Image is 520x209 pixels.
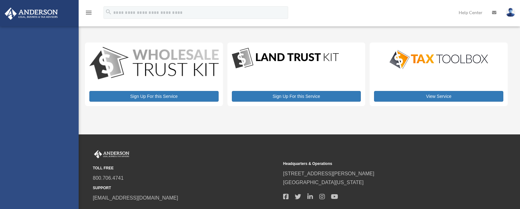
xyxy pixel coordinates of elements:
img: User Pic [506,8,515,17]
img: Anderson Advisors Platinum Portal [93,150,131,158]
small: Headquarters & Operations [283,161,469,167]
a: [GEOGRAPHIC_DATA][US_STATE] [283,180,364,185]
i: search [105,8,112,15]
a: View Service [374,91,503,102]
a: [EMAIL_ADDRESS][DOMAIN_NAME] [93,195,178,201]
a: Sign Up For this Service [89,91,219,102]
img: Anderson Advisors Platinum Portal [3,8,60,20]
a: menu [85,11,92,16]
small: SUPPORT [93,185,279,191]
a: 800.706.4741 [93,175,124,181]
a: Sign Up For this Service [232,91,361,102]
small: TOLL FREE [93,165,279,172]
i: menu [85,9,92,16]
img: WS-Trust-Kit-lgo-1.jpg [89,47,219,81]
img: LandTrust_lgo-1.jpg [232,47,339,70]
a: [STREET_ADDRESS][PERSON_NAME] [283,171,374,176]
